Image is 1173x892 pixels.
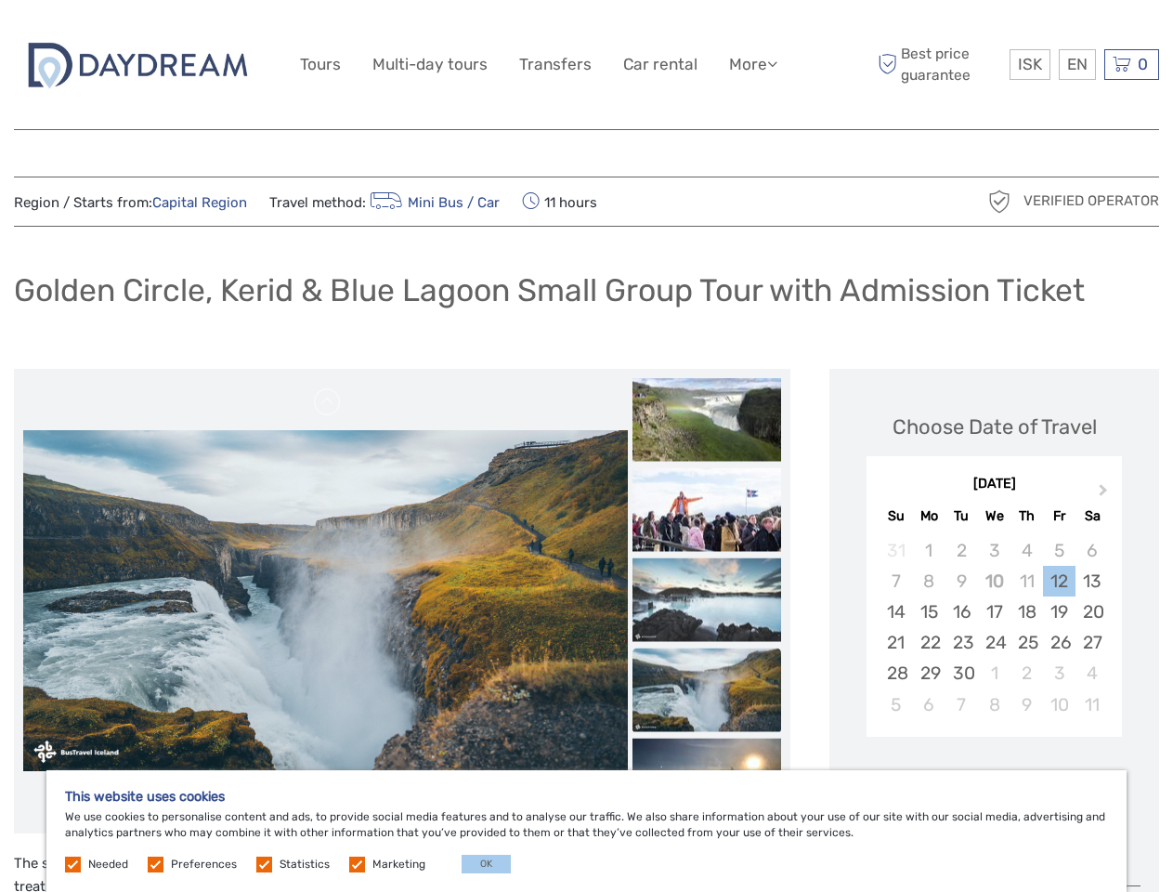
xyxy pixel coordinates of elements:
[913,535,945,566] div: Not available Monday, September 1st, 2025
[26,33,210,47] p: We're away right now. Please check back later!
[945,504,978,529] div: Tu
[632,467,781,551] img: 480d7881ebe5477daee8b1a97053b8e9_slider_thumbnail.jpeg
[1075,504,1108,529] div: Sa
[14,193,247,213] span: Region / Starts from:
[372,51,488,78] a: Multi-day tours
[873,44,1005,85] span: Best price guarantee
[978,535,1010,566] div: Not available Wednesday, September 3rd, 2025
[872,535,1115,720] div: month 2025-09
[1018,55,1042,73] span: ISK
[1059,49,1096,80] div: EN
[1010,535,1043,566] div: Not available Thursday, September 4th, 2025
[913,658,945,689] div: Choose Monday, September 29th, 2025
[88,857,128,872] label: Needed
[46,770,1127,892] div: We use cookies to personalise content and ads, to provide social media features and to analyse ou...
[984,187,1014,216] img: verified_operator_grey_128.png
[880,504,912,529] div: Su
[522,189,597,215] span: 11 hours
[1043,535,1075,566] div: Not available Friday, September 5th, 2025
[1010,658,1043,689] div: Choose Thursday, October 2nd, 2025
[1043,597,1075,627] div: Choose Friday, September 19th, 2025
[1090,479,1120,509] button: Next Month
[372,857,425,872] label: Marketing
[1010,566,1043,597] div: Not available Thursday, September 11th, 2025
[632,557,781,641] img: 145d8319ebba4a16bb448717f742f61c_slider_thumbnail.jpeg
[880,535,912,566] div: Not available Sunday, August 31st, 2025
[978,504,1010,529] div: We
[978,658,1010,689] div: Choose Wednesday, October 1st, 2025
[913,597,945,627] div: Choose Monday, September 15th, 2025
[14,271,1085,309] h1: Golden Circle, Kerid & Blue Lagoon Small Group Tour with Admission Ticket
[880,689,912,720] div: Choose Sunday, October 5th, 2025
[1135,55,1151,73] span: 0
[945,597,978,627] div: Choose Tuesday, September 16th, 2025
[1075,689,1108,720] div: Choose Saturday, October 11th, 2025
[729,51,777,78] a: More
[945,658,978,689] div: Choose Tuesday, September 30th, 2025
[152,194,247,211] a: Capital Region
[1043,566,1075,597] div: Choose Friday, September 12th, 2025
[945,689,978,720] div: Choose Tuesday, October 7th, 2025
[1010,627,1043,658] div: Choose Thursday, September 25th, 2025
[880,597,912,627] div: Choose Sunday, September 14th, 2025
[1010,597,1043,627] div: Choose Thursday, September 18th, 2025
[945,627,978,658] div: Choose Tuesday, September 23rd, 2025
[1043,689,1075,720] div: Choose Friday, October 10th, 2025
[1023,191,1159,211] span: Verified Operator
[632,648,781,731] img: 6379ec51912245e79ae041a34b7adb3d_slider_thumbnail.jpeg
[1043,504,1075,529] div: Fr
[1075,627,1108,658] div: Choose Saturday, September 27th, 2025
[945,535,978,566] div: Not available Tuesday, September 2nd, 2025
[1075,597,1108,627] div: Choose Saturday, September 20th, 2025
[1043,658,1075,689] div: Choose Friday, October 3rd, 2025
[23,430,628,771] img: 6379ec51912245e79ae041a34b7adb3d_main_slider.jpeg
[893,413,1097,441] div: Choose Date of Travel
[913,566,945,597] div: Not available Monday, September 8th, 2025
[867,475,1122,494] div: [DATE]
[913,504,945,529] div: Mo
[1043,627,1075,658] div: Choose Friday, September 26th, 2025
[462,855,511,873] button: OK
[632,377,781,461] img: 76eb495e1aed4192a316e241461509b3_slider_thumbnail.jpeg
[519,51,592,78] a: Transfers
[623,51,697,78] a: Car rental
[978,627,1010,658] div: Choose Wednesday, September 24th, 2025
[913,627,945,658] div: Choose Monday, September 22nd, 2025
[978,566,1010,597] div: Not available Wednesday, September 10th, 2025
[269,189,500,215] span: Travel method:
[300,51,341,78] a: Tours
[880,566,912,597] div: Not available Sunday, September 7th, 2025
[65,789,1108,805] h5: This website uses cookies
[880,658,912,689] div: Choose Sunday, September 28th, 2025
[214,29,236,51] button: Open LiveChat chat widget
[366,194,500,211] a: Mini Bus / Car
[1010,504,1043,529] div: Th
[14,33,261,95] img: 2722-c67f3ee1-da3f-448a-ae30-a82a1b1ec634_logo_big.jpg
[1075,566,1108,597] div: Choose Saturday, September 13th, 2025
[1075,658,1108,689] div: Choose Saturday, October 4th, 2025
[978,689,1010,720] div: Choose Wednesday, October 8th, 2025
[171,857,237,872] label: Preferences
[913,689,945,720] div: Choose Monday, October 6th, 2025
[1010,689,1043,720] div: Choose Thursday, October 9th, 2025
[280,857,330,872] label: Statistics
[632,738,781,821] img: d0d075f251e142198ed8094476b24a14_slider_thumbnail.jpeg
[945,566,978,597] div: Not available Tuesday, September 9th, 2025
[978,597,1010,627] div: Choose Wednesday, September 17th, 2025
[880,627,912,658] div: Choose Sunday, September 21st, 2025
[1075,535,1108,566] div: Not available Saturday, September 6th, 2025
